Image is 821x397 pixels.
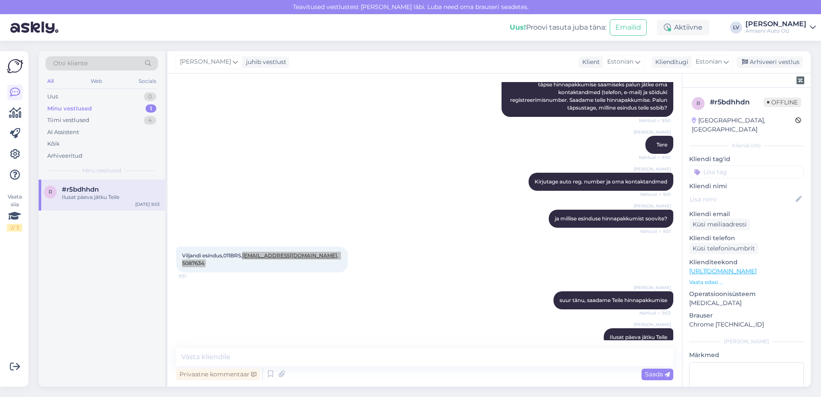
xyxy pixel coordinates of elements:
span: r [696,100,700,107]
a: [URL][DOMAIN_NAME] [689,267,757,275]
div: [PERSON_NAME] [745,21,806,27]
p: Kliendi tag'id [689,155,804,164]
div: [GEOGRAPHIC_DATA], [GEOGRAPHIC_DATA] [692,116,795,134]
span: Viljandi esindus,011BRS, , 5087634 [182,252,340,266]
span: Saada [645,370,670,378]
span: #r5bdhhdn [62,186,99,193]
p: Kliendi nimi [689,182,804,191]
span: Nähtud ✓ 9:51 [639,228,671,235]
div: Arhiveeritud [47,152,82,160]
div: Klienditugi [652,58,688,67]
div: Küsi telefoninumbrit [689,243,758,254]
span: Nähtud ✓ 9:51 [639,191,671,198]
div: Vaata siia [7,193,22,232]
div: LV [730,21,742,34]
a: [PERSON_NAME]Amserv Auto OÜ [745,21,816,34]
a: [EMAIL_ADDRESS][DOMAIN_NAME] [242,252,337,259]
div: Privaatne kommentaar [176,369,260,380]
div: Minu vestlused [47,104,92,113]
div: 1 [146,104,156,113]
div: 4 [144,116,156,125]
div: 2 / 3 [7,224,22,232]
div: Amserv Auto OÜ [745,27,806,34]
span: [PERSON_NAME] [634,284,671,291]
span: Tere [657,141,667,148]
p: Klienditeekond [689,258,804,267]
p: Chrome [TECHNICAL_ID] [689,320,804,329]
span: Kirjutage auto reg. number ja oma kontaktandmed [535,178,667,185]
span: [PERSON_NAME] [180,57,231,67]
div: Küsi meiliaadressi [689,219,750,230]
span: Ilusat päeva jätku Teile [610,334,667,340]
span: Offline [763,98,801,107]
input: Lisa tag [689,165,804,178]
div: Klient [579,58,600,67]
div: Uus [47,92,58,101]
p: Kliendi email [689,210,804,219]
div: Socials [137,76,158,87]
p: Brauser [689,311,804,320]
div: All [46,76,55,87]
b: Uus! [510,23,526,31]
button: Emailid [610,19,647,36]
span: Tere! Jah, võime kasutada Teie ostetud originaalfiltreid. Õlivahetuse täpse hinnapakkumise saamis... [508,58,669,111]
p: Kliendi telefon [689,234,804,243]
span: 9:51 [179,273,211,279]
div: 0 [144,92,156,101]
div: Web [89,76,104,87]
div: [DATE] 9:53 [135,201,160,208]
span: Nähtud ✓ 9:50 [639,154,671,161]
input: Lisa nimi [690,195,794,204]
span: [PERSON_NAME] [634,203,671,209]
span: Nähtud ✓ 9:53 [639,310,671,316]
p: Vaata edasi ... [689,278,804,286]
div: Kliendi info [689,142,804,150]
div: Arhiveeri vestlus [737,56,803,68]
div: AI Assistent [47,128,79,137]
div: Tiimi vestlused [47,116,89,125]
span: Minu vestlused [82,167,121,174]
span: r [49,189,52,195]
div: # r5bdhhdn [710,97,763,107]
span: suur tänu, saadame Teile hinnapakkumise [559,297,667,303]
div: Kõik [47,140,60,148]
span: Nähtud ✓ 9:50 [639,117,671,124]
div: [PERSON_NAME] [689,338,804,345]
span: Estonian [696,57,722,67]
div: Aktiivne [657,20,709,35]
p: Märkmed [689,351,804,360]
p: [MEDICAL_DATA] [689,299,804,308]
span: ja millise esinduse hinnapakkumist soovite? [555,215,667,222]
span: [PERSON_NAME] [634,129,671,135]
img: zendesk [797,76,804,84]
span: [PERSON_NAME] [634,166,671,172]
span: Otsi kliente [53,59,88,68]
img: Askly Logo [7,58,23,74]
span: Estonian [607,57,633,67]
span: [PERSON_NAME] [634,321,671,328]
div: Proovi tasuta juba täna: [510,22,606,33]
div: Ilusat päeva jätku Teile [62,193,160,201]
p: Operatsioonisüsteem [689,290,804,299]
div: juhib vestlust [243,58,286,67]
